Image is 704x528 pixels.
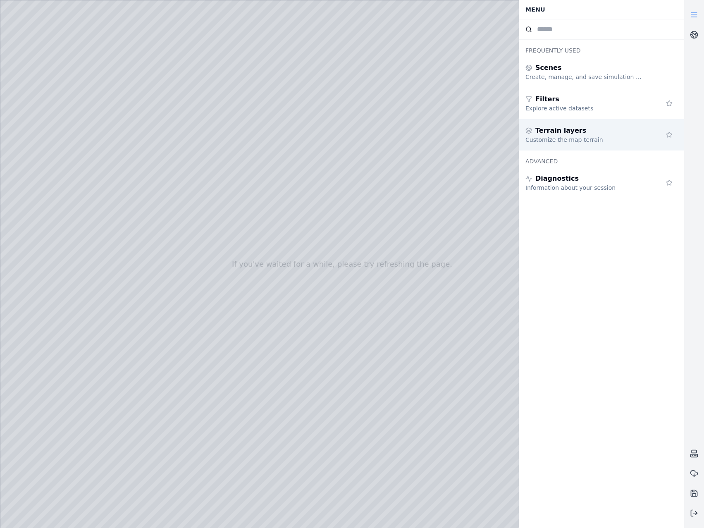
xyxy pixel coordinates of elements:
span: Filters [535,94,559,104]
div: Customize the map terrain [525,136,644,144]
div: Explore active datasets [525,104,644,112]
span: Scenes [535,63,562,73]
div: Create, manage, and save simulation scenes [525,73,644,81]
span: Terrain layers [535,126,586,136]
div: Advanced [519,151,684,167]
span: Diagnostics [535,174,579,184]
div: Frequently Used [519,40,684,56]
div: Menu [520,2,683,17]
div: Information about your session [525,184,644,192]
